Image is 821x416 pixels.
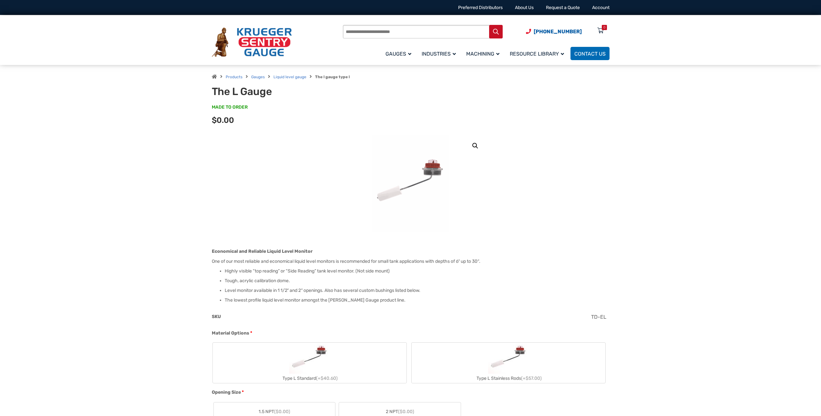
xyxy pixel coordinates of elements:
img: The L Gauge [372,135,449,232]
a: Industries [418,46,462,61]
a: Gauges [382,46,418,61]
span: Machining [466,51,499,57]
a: View full-screen image gallery [469,140,481,152]
a: Liquid level gauge [273,75,306,79]
span: (+$57.00) [521,376,542,381]
abbr: required [242,389,244,396]
span: Industries [422,51,456,57]
a: Contact Us [570,47,610,60]
a: Phone Number (920) 434-8860 [526,27,582,36]
strong: Economical and Reliable Liquid Level Monitor [212,249,313,254]
a: Preferred Distributors [458,5,503,10]
span: SKU [212,314,221,319]
span: ($0.00) [398,409,414,414]
a: About Us [515,5,534,10]
p: One of our most reliable and economical liquid level monitors is recommended for small tank appli... [212,258,610,265]
li: Highly visible “top reading” or “Side Reading” tank level monitor. (Not side mount) [225,268,610,274]
span: TD-EL [591,314,606,320]
h1: The L Gauge [212,85,371,98]
div: Type L Standard [213,374,406,383]
span: 2 NPT [386,408,414,415]
span: ($0.00) [274,409,290,414]
span: Contact Us [574,51,606,57]
span: Material Options [212,330,249,336]
li: Tough, acrylic calibration dome. [225,278,610,284]
div: 0 [603,25,605,30]
label: Type L Standard [213,343,406,383]
a: Machining [462,46,506,61]
span: $0.00 [212,116,234,125]
span: Opening Size [212,389,241,395]
abbr: required [250,330,252,336]
label: Type L Stainless Rods [412,343,605,383]
strong: The l gauge type l [315,75,350,79]
span: Resource Library [510,51,564,57]
div: Type L Stainless Rods [412,374,605,383]
a: Products [226,75,242,79]
img: Krueger Sentry Gauge [212,27,292,57]
span: (+$40.60) [316,376,338,381]
a: Account [592,5,610,10]
span: Gauges [385,51,411,57]
a: Request a Quote [546,5,580,10]
li: The lowest profile liquid level monitor amongst the [PERSON_NAME] Gauge product line. [225,297,610,304]
span: [PHONE_NUMBER] [534,28,582,35]
a: Resource Library [506,46,570,61]
a: Gauges [251,75,265,79]
span: 1.5 NPT [259,408,290,415]
li: Level monitor available in 1 1/2″ and 2″ openings. Also has several custom bushings listed below. [225,287,610,294]
span: MADE TO ORDER [212,104,248,111]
